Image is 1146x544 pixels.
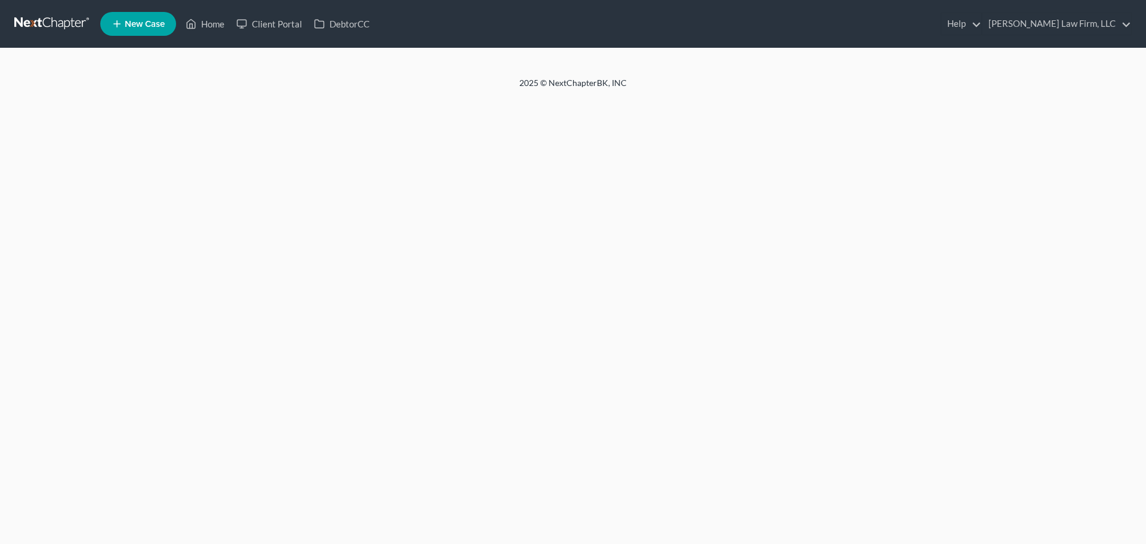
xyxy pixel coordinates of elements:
[180,13,230,35] a: Home
[233,77,913,99] div: 2025 © NextChapterBK, INC
[100,12,176,36] new-legal-case-button: New Case
[230,13,308,35] a: Client Portal
[941,13,981,35] a: Help
[308,13,375,35] a: DebtorCC
[982,13,1131,35] a: [PERSON_NAME] Law Firm, LLC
